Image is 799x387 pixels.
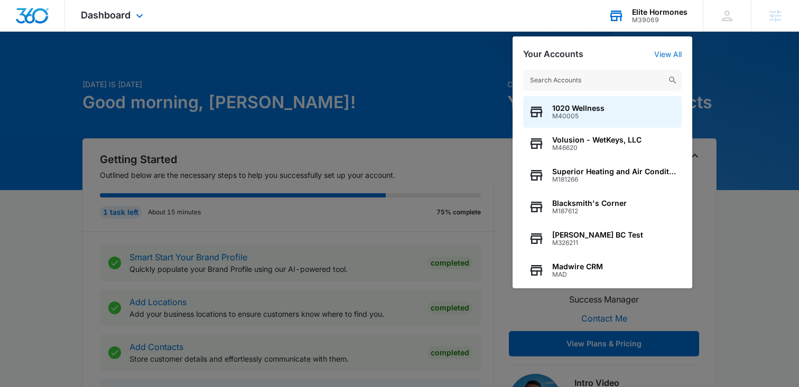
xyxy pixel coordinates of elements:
[552,199,627,207] span: Blacksmith's Corner
[523,49,583,59] h2: Your Accounts
[552,112,605,120] span: M40005
[552,262,603,271] span: Madwire CRM
[552,144,642,152] span: M46620
[523,96,682,128] button: 1020 WellnessM40005
[552,207,627,215] span: M187612
[523,70,682,91] input: Search Accounts
[552,136,642,144] span: Volusion - WetKeys, LLC
[523,191,682,223] button: Blacksmith's CornerM187612
[552,271,603,278] span: MAD
[552,231,643,239] span: [PERSON_NAME] BC Test
[523,159,682,191] button: Superior Heating and Air ConditioningM181266
[632,16,687,24] div: account id
[654,50,682,59] a: View All
[552,104,605,112] span: 1020 Wellness
[632,8,687,16] div: account name
[552,176,676,183] span: M181266
[81,10,131,21] span: Dashboard
[523,128,682,159] button: Volusion - WetKeys, LLCM46620
[552,239,643,247] span: M326211
[523,254,682,286] button: Madwire CRMMAD
[523,223,682,254] button: [PERSON_NAME] BC TestM326211
[552,167,676,176] span: Superior Heating and Air Conditioning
